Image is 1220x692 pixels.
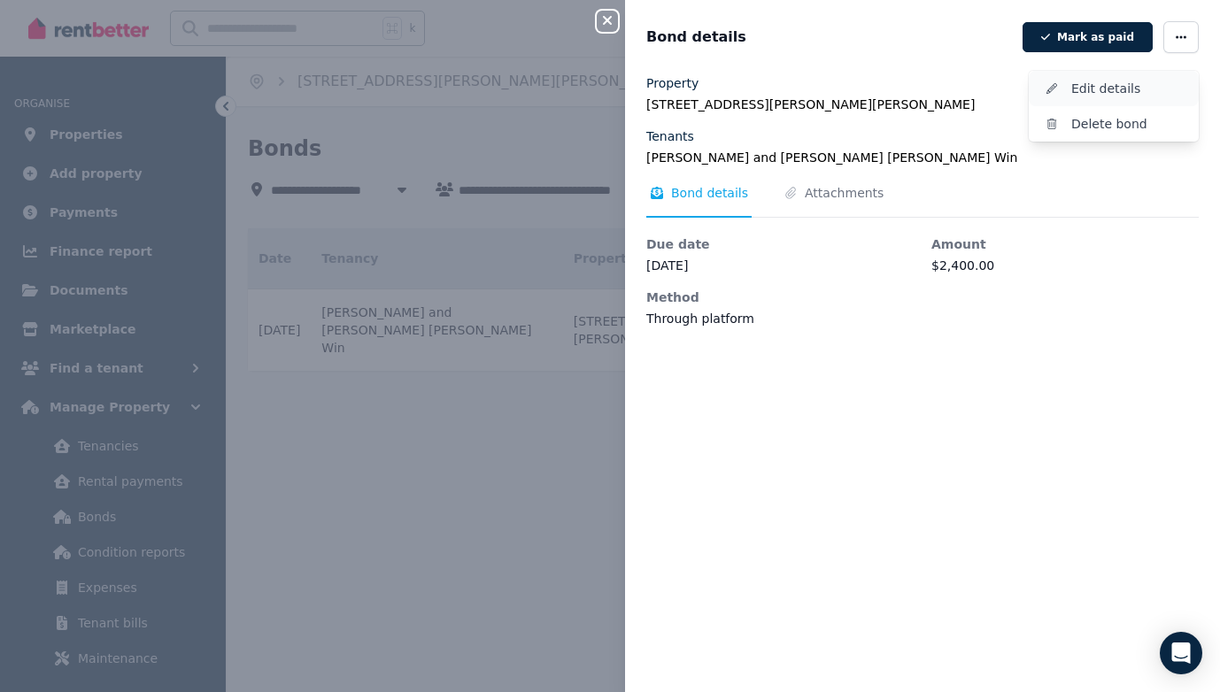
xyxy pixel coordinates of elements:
dt: Method [646,288,914,306]
dt: Due date [646,235,914,253]
span: Edit details [1071,78,1185,99]
legend: [PERSON_NAME] and [PERSON_NAME] [PERSON_NAME] Win [646,149,1199,166]
button: Delete bond [1029,106,1199,142]
legend: [STREET_ADDRESS][PERSON_NAME][PERSON_NAME] [646,96,1199,113]
span: Delete bond [1071,113,1185,135]
dt: Amount [931,235,1199,253]
nav: Tabs [646,184,1199,218]
span: Bond details [646,27,746,48]
dd: $2,400.00 [931,257,1199,274]
dd: [DATE] [646,257,914,274]
div: Open Intercom Messenger [1160,632,1202,674]
dd: Through platform [646,310,914,327]
label: Tenants [646,127,694,145]
button: Edit details [1029,71,1199,106]
span: Attachments [805,184,884,202]
span: Bond details [671,184,748,202]
button: Mark as paid [1023,22,1153,52]
label: Property [646,74,699,92]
